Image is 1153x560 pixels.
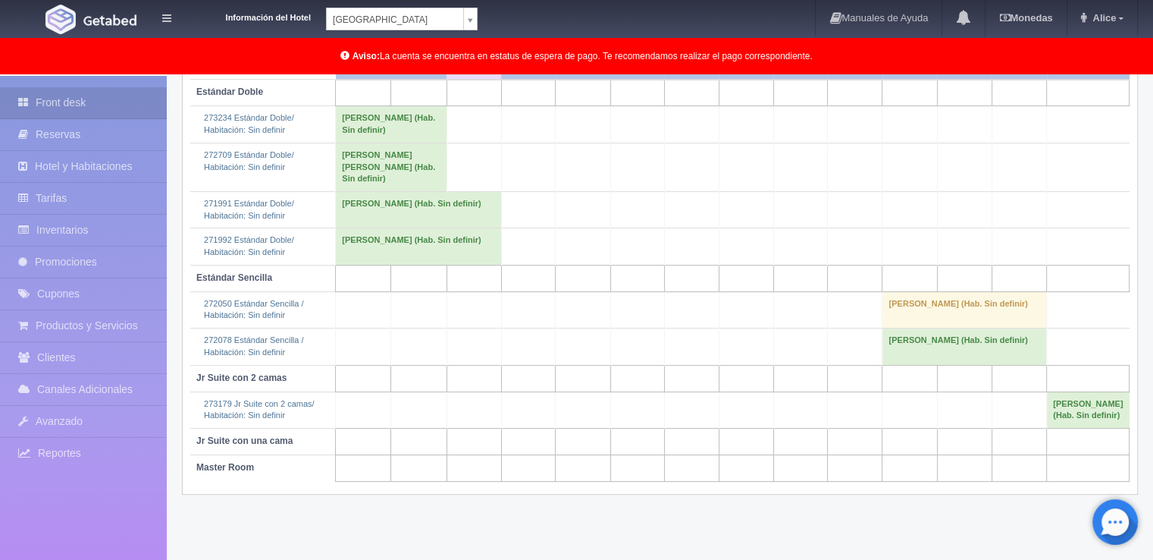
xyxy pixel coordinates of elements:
dt: Información del Hotel [190,8,311,24]
a: 273179 Jr Suite con 2 camas/Habitación: Sin definir [204,399,315,420]
td: [PERSON_NAME] [PERSON_NAME] (Hab. Sin definir) [336,143,446,191]
b: Master Room [196,462,254,473]
a: 272078 Estándar Sencilla /Habitación: Sin definir [204,335,303,357]
b: Jr Suite con una cama [196,436,293,446]
b: Estándar Sencilla [196,272,272,283]
img: Getabed [45,5,76,34]
td: [PERSON_NAME] (Hab. Sin definir) [1047,392,1130,428]
td: [PERSON_NAME] (Hab. Sin definir) [882,329,1047,365]
b: Monedas [999,12,1052,24]
b: Jr Suite con 2 camas [196,373,287,383]
a: 271991 Estándar Doble/Habitación: Sin definir [204,199,294,220]
a: 273234 Estándar Doble/Habitación: Sin definir [204,113,294,134]
a: 271992 Estándar Doble/Habitación: Sin definir [204,235,294,256]
a: [GEOGRAPHIC_DATA] [326,8,478,30]
span: Alice [1089,12,1116,24]
td: [PERSON_NAME] (Hab. Sin definir) [336,191,501,228]
td: [PERSON_NAME] (Hab. Sin definir) [882,291,1047,328]
a: 272050 Estándar Sencilla /Habitación: Sin definir [204,299,303,320]
b: Estándar Doble [196,87,263,97]
b: Aviso: [352,51,380,61]
img: Getabed [83,14,136,26]
a: 272709 Estándar Doble/Habitación: Sin definir [204,150,294,171]
td: [PERSON_NAME] (Hab. Sin definir) [336,106,446,143]
td: [PERSON_NAME] (Hab. Sin definir) [336,228,501,265]
span: [GEOGRAPHIC_DATA] [333,8,457,31]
